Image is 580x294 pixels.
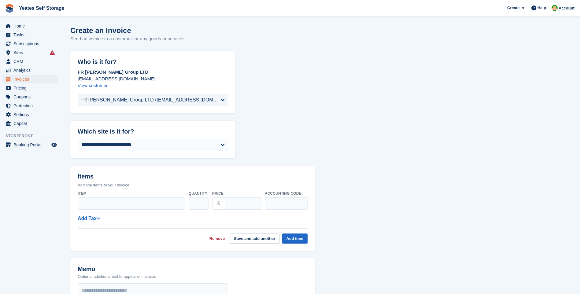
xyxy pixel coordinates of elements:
span: Coupons [13,93,50,101]
div: FR [PERSON_NAME] Group LTD ([EMAIL_ADDRESS][DOMAIN_NAME]) [80,96,220,104]
span: Account [559,5,574,11]
a: Yeates Self Storage [17,3,67,13]
a: menu [3,141,58,149]
p: Optional additional text to appear on invoice. [78,274,156,280]
p: Send an invoice to a customer for any goods or services [70,35,185,42]
h2: Who is it for? [78,58,228,65]
span: Analytics [13,66,50,75]
label: Accounting code [265,191,308,196]
h1: Create an Invoice [70,26,185,35]
p: FR [PERSON_NAME] Group LTD [78,69,228,75]
h2: Which site is it for? [78,128,228,135]
h2: Items [78,173,308,181]
button: Add item [282,233,308,244]
span: Settings [13,110,50,119]
a: menu [3,93,58,101]
img: Angela Field [552,5,558,11]
p: [EMAIL_ADDRESS][DOMAIN_NAME] [78,75,228,82]
label: Item [78,191,185,196]
a: Remove [209,236,225,242]
span: Create [507,5,519,11]
a: menu [3,39,58,48]
a: menu [3,110,58,119]
label: Quantity [189,191,209,196]
span: Storefront [6,133,61,139]
a: menu [3,31,58,39]
span: Subscriptions [13,39,50,48]
a: menu [3,84,58,92]
img: stora-icon-8386f47178a22dfd0bd8f6a31ec36ba5ce8667c1dd55bd0f319d3a0aa187defe.svg [5,4,14,13]
span: Capital [13,119,50,128]
h2: Memo [78,266,156,273]
label: Price [212,191,261,196]
a: menu [3,101,58,110]
span: Pricing [13,84,50,92]
span: Invoices [13,75,50,83]
span: Tasks [13,31,50,39]
p: Add line items to your invoice. [78,182,308,188]
i: Smart entry sync failures have occurred [50,50,55,55]
a: Preview store [50,141,58,149]
a: menu [3,48,58,57]
a: View customer [78,83,108,88]
span: CRM [13,57,50,66]
a: menu [3,75,58,83]
span: Protection [13,101,50,110]
span: Home [13,22,50,30]
a: Add Tax [78,216,100,221]
span: Sites [13,48,50,57]
a: menu [3,119,58,128]
a: menu [3,57,58,66]
span: Help [538,5,546,11]
a: menu [3,66,58,75]
span: Booking Portal [13,141,50,149]
button: Save and add another [230,233,279,244]
a: menu [3,22,58,30]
